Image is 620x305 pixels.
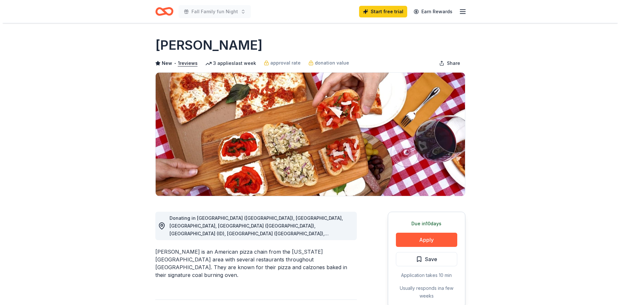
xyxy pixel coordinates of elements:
[261,59,298,67] a: approval rate
[153,248,354,279] div: [PERSON_NAME] is an American pizza chain from the [US_STATE][GEOGRAPHIC_DATA] area with several r...
[167,215,340,275] span: Donating in [GEOGRAPHIC_DATA] ([GEOGRAPHIC_DATA]), [GEOGRAPHIC_DATA], [GEOGRAPHIC_DATA], [GEOGRAP...
[393,271,455,279] div: Application takes 10 min
[175,59,195,67] button: 1reviews
[176,5,248,18] button: Fall Family fun Night
[171,61,173,66] span: •
[393,252,455,266] button: Save
[393,220,455,228] div: Due in 10 days
[159,59,170,67] span: New
[444,59,458,67] span: Share
[189,8,235,15] span: Fall Family fun Night
[422,255,435,263] span: Save
[393,284,455,300] div: Usually responds in a few weeks
[407,6,454,17] a: Earn Rewards
[268,59,298,67] span: approval rate
[153,73,462,196] img: Image for Grimaldi's
[306,59,346,67] a: donation value
[356,6,405,17] a: Start free trial
[312,59,346,67] span: donation value
[393,233,455,247] button: Apply
[153,36,260,54] h1: [PERSON_NAME]
[431,57,463,70] button: Share
[203,59,253,67] div: 3 applies last week
[153,4,171,19] a: Home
